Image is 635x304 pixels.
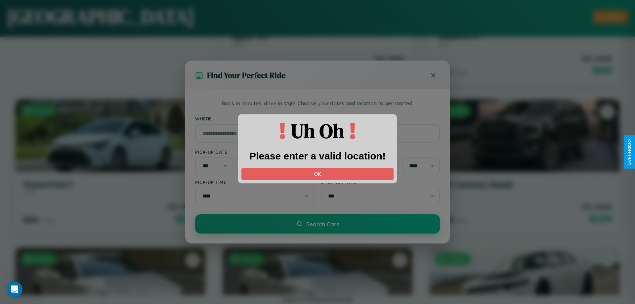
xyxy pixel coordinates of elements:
label: Where [195,116,440,121]
p: Book in minutes, drive in style. Choose your dates and location to get started. [195,99,440,108]
span: Search Cars [306,220,339,228]
label: Pick-up Date [195,149,314,155]
label: Pick-up Time [195,179,314,185]
label: Drop-off Date [321,149,440,155]
h3: Find Your Perfect Ride [207,70,285,81]
label: Drop-off Time [321,179,440,185]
